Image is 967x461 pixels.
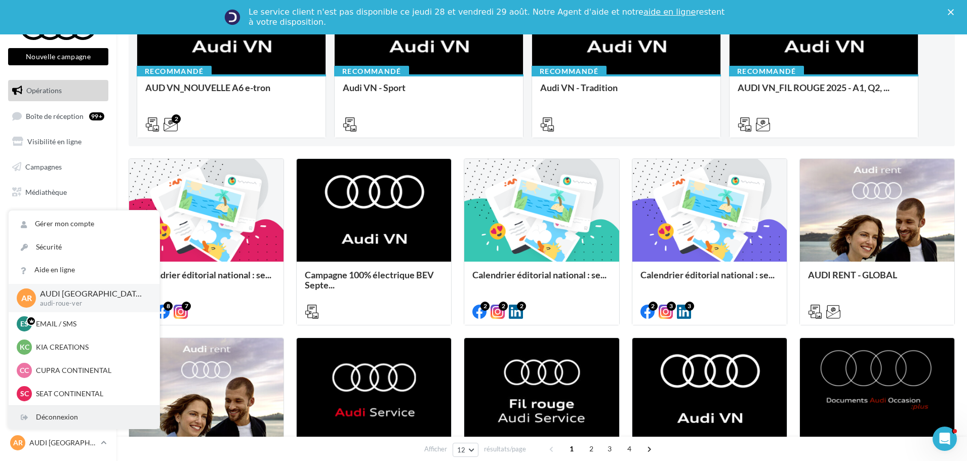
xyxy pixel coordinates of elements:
button: Nouvelle campagne [8,48,108,65]
span: Campagne 100% électrique BEV Septe... [305,269,434,290]
span: AUDI RENT - GLOBAL [808,269,897,280]
a: Gérer mon compte [9,213,159,235]
div: 2 [499,302,508,311]
span: AUD VN_NOUVELLE A6 e-tron [145,82,270,93]
a: Aide en ligne [9,259,159,281]
span: Opérations [26,86,62,95]
p: KIA CREATIONS [36,342,147,352]
span: 1 [563,441,580,457]
div: 2 [172,114,181,123]
div: Fermer [948,9,958,15]
span: Calendrier éditorial national : se... [640,269,775,280]
div: 2 [649,302,658,311]
span: CC [20,365,29,375]
div: Recommandé [729,66,804,77]
div: Recommandé [532,66,607,77]
span: Afficher [424,444,447,454]
a: Visibilité en ligne [6,131,110,152]
span: Audi VN - Sport [343,82,406,93]
span: 2 [583,441,599,457]
div: 2 [517,302,526,311]
p: EMAIL / SMS [36,319,147,329]
a: PLV et print personnalisable [6,206,110,236]
span: 3 [601,441,618,457]
div: Déconnexion [9,406,159,429]
p: AUDI [GEOGRAPHIC_DATA] [29,438,97,448]
span: AR [21,292,32,304]
div: 8 [164,302,173,311]
span: KC [20,342,29,352]
span: 12 [457,446,466,454]
span: SC [20,389,29,399]
a: Boîte de réception99+ [6,105,110,127]
a: aide en ligne [643,7,696,17]
div: 99+ [89,112,104,120]
span: Campagnes [25,162,62,171]
div: 3 [667,302,676,311]
div: 2 [480,302,490,311]
a: Opérations [6,80,110,101]
span: 4 [621,441,637,457]
a: AR AUDI [GEOGRAPHIC_DATA] [8,433,108,452]
img: Profile image for Service-Client [224,9,240,25]
span: Audi VN - Tradition [540,82,618,93]
span: Calendrier éditorial national : se... [472,269,607,280]
button: 12 [453,443,478,457]
div: Recommandé [334,66,409,77]
span: AR [13,438,23,448]
p: SEAT CONTINENTAL [36,389,147,399]
span: Boîte de réception [26,111,84,120]
iframe: Intercom live chat [933,427,957,451]
span: résultats/page [484,444,526,454]
div: Recommandé [137,66,212,77]
span: ES [20,319,28,329]
span: Visibilité en ligne [27,137,82,146]
a: Médiathèque [6,182,110,203]
div: Le service client n'est pas disponible ce jeudi 28 et vendredi 29 août. Notre Agent d'aide et not... [249,7,727,27]
div: 3 [685,302,694,311]
span: Calendrier éditorial national : se... [137,269,271,280]
a: Sécurité [9,236,159,259]
p: AUDI [GEOGRAPHIC_DATA] [40,288,143,300]
span: Médiathèque [25,187,67,196]
p: CUPRA CONTINENTAL [36,365,147,375]
span: AUDI VN_FIL ROUGE 2025 - A1, Q2, ... [738,82,890,93]
div: 7 [182,302,191,311]
a: Campagnes [6,156,110,178]
p: audi-roue-ver [40,299,143,308]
